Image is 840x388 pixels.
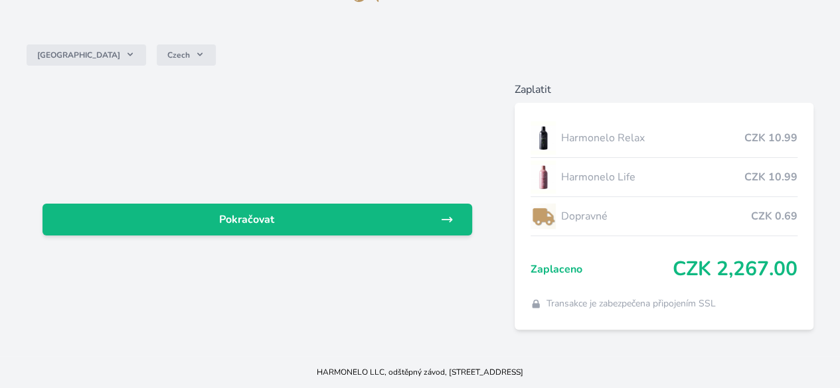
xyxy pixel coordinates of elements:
[561,208,751,224] span: Dopravné
[42,204,472,235] a: Pokračovat
[37,50,120,60] span: [GEOGRAPHIC_DATA]
[546,297,716,310] span: Transakce je zabezpečena připojením SSL
[167,50,190,60] span: Czech
[531,121,556,155] img: CLEAN_RELAX_se_stinem_x-lo.jpg
[53,212,440,227] span: Pokračovat
[531,200,556,233] img: delivery-lo.png
[561,130,744,146] span: Harmonelo Relax
[744,169,798,185] span: CZK 10.99
[157,44,216,66] button: Czech
[673,257,798,281] span: CZK 2,267.00
[27,44,146,66] button: [GEOGRAPHIC_DATA]
[515,82,813,97] h6: Zaplatit
[561,169,744,185] span: Harmonelo Life
[744,130,798,146] span: CZK 10.99
[531,261,673,277] span: Zaplaceno
[751,208,798,224] span: CZK 0.69
[531,161,556,194] img: CLEAN_LIFE_se_stinem_x-lo.jpg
